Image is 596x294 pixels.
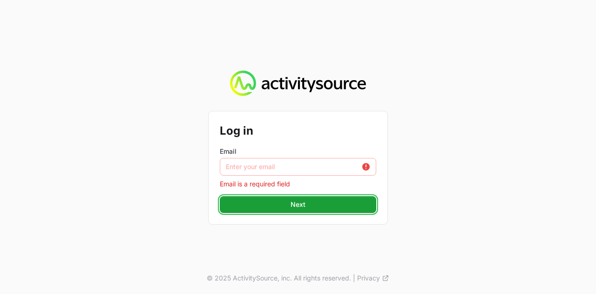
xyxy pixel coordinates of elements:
[220,158,376,176] input: Enter your email
[225,199,371,210] span: Next
[357,273,389,283] a: Privacy
[220,123,376,139] h2: Log in
[207,273,351,283] p: © 2025 ActivitySource, inc. All rights reserved.
[353,273,355,283] span: |
[230,70,366,96] img: Activity Source
[220,147,376,156] label: Email
[220,196,376,213] button: Next
[220,179,376,189] p: Email is a required field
